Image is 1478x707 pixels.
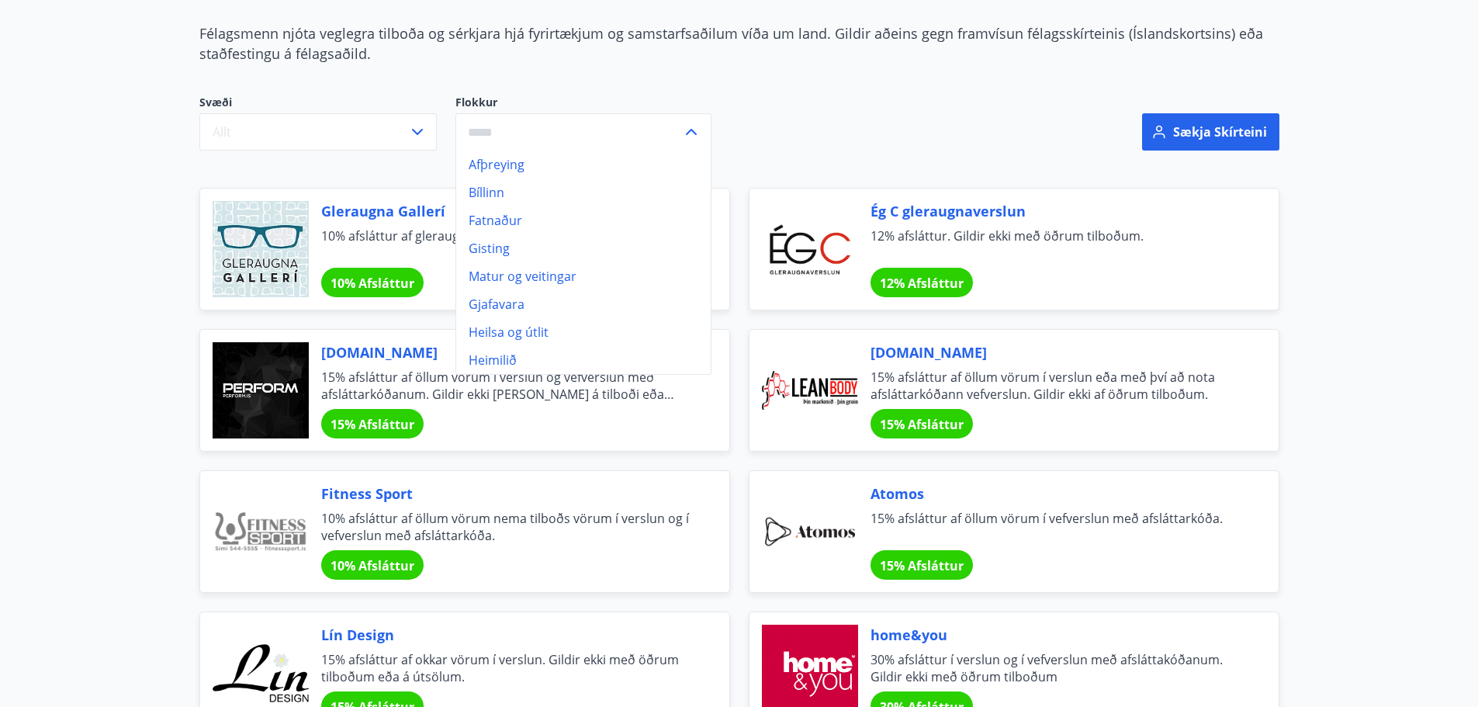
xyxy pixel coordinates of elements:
[871,369,1241,403] span: 15% afsláttur af öllum vörum í verslun eða með því að nota afsláttarkóðann vefverslun. Gildir ekk...
[456,151,711,178] li: Afþreying
[871,651,1241,685] span: 30% afsláttur í verslun og í vefverslun með afsláttakóðanum. Gildir ekki með öðrum tilboðum
[331,416,414,433] span: 15% Afsláttur
[880,557,964,574] span: 15% Afsláttur
[456,206,711,234] li: Fatnaður
[456,290,711,318] li: Gjafavara
[199,24,1263,63] span: Félagsmenn njóta veglegra tilboða og sérkjara hjá fyrirtækjum og samstarfsaðilum víða um land. Gi...
[456,262,711,290] li: Matur og veitingar
[871,342,1241,362] span: [DOMAIN_NAME]
[456,234,711,262] li: Gisting
[331,275,414,292] span: 10% Afsláttur
[321,510,692,544] span: 10% afsláttur af öllum vörum nema tilboðs vörum í verslun og í vefverslun með afsláttarkóða.
[321,201,692,221] span: Gleraugna Gallerí
[321,369,692,403] span: 15% afsláttur af öllum vörum í verslun og vefverslun með afsláttarkóðanum. Gildir ekki [PERSON_NA...
[871,483,1241,504] span: Atomos
[456,346,711,374] li: Heimilið
[871,625,1241,645] span: home&you
[213,123,231,140] span: Allt
[456,318,711,346] li: Heilsa og útlit
[871,201,1241,221] span: Ég C gleraugnaverslun
[321,483,692,504] span: Fitness Sport
[321,227,692,262] span: 10% afsláttur af gleraugum.
[871,510,1241,544] span: 15% afsláttur af öllum vörum í vefverslun með afsláttarkóða.
[321,342,692,362] span: [DOMAIN_NAME]
[880,416,964,433] span: 15% Afsláttur
[1142,113,1279,151] button: Sækja skírteini
[880,275,964,292] span: 12% Afsláttur
[456,178,711,206] li: Bíllinn
[321,625,692,645] span: Lín Design
[199,95,437,113] span: Svæði
[321,651,692,685] span: 15% afsláttur af okkar vörum í verslun. Gildir ekki með öðrum tilboðum eða á útsölum.
[871,227,1241,262] span: 12% afsláttur. Gildir ekki með öðrum tilboðum.
[455,95,711,110] label: Flokkur
[199,113,437,151] button: Allt
[331,557,414,574] span: 10% Afsláttur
